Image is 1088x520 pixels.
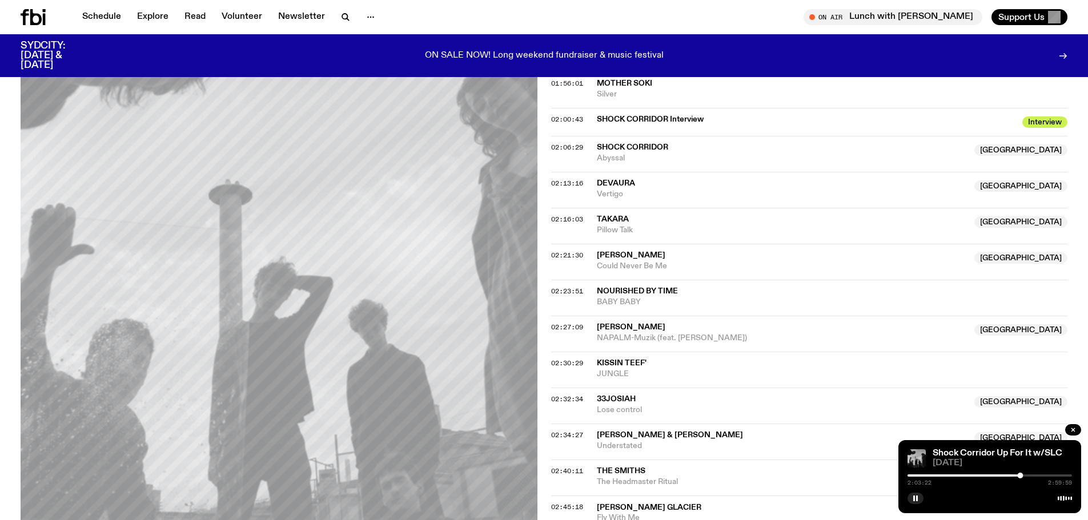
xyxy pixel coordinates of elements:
span: [GEOGRAPHIC_DATA] [974,216,1067,228]
button: 02:32:34 [551,396,583,402]
span: The Smiths [597,467,645,475]
button: 02:13:16 [551,180,583,187]
span: 2:59:59 [1048,480,1072,486]
span: Interview [1022,116,1067,128]
span: Understated [597,441,968,452]
span: JUNGLE [597,369,1068,380]
span: 02:13:16 [551,179,583,188]
p: ON SALE NOW! Long weekend fundraiser & music festival [425,51,664,61]
span: Could Never Be Me [597,261,968,272]
span: Abyssal [597,153,968,164]
button: 02:27:09 [551,324,583,330]
span: [GEOGRAPHIC_DATA] [974,180,1067,192]
span: Lose control [597,405,968,416]
a: Newsletter [271,9,332,25]
span: [PERSON_NAME] [597,323,665,331]
span: 02:30:29 [551,358,583,368]
h3: SYDCITY: [DATE] & [DATE] [21,41,94,70]
span: [GEOGRAPHIC_DATA] [974,144,1067,156]
span: 02:00:43 [551,115,583,124]
button: 01:56:01 [551,80,583,87]
button: 02:16:03 [551,216,583,223]
span: 02:32:34 [551,394,583,404]
span: Takara [597,215,629,223]
button: 02:21:30 [551,252,583,259]
span: 02:27:09 [551,323,583,332]
button: 02:06:29 [551,144,583,151]
span: 02:16:03 [551,215,583,224]
button: 02:40:11 [551,468,583,474]
span: 2:03:22 [908,480,932,486]
button: 02:45:18 [551,504,583,510]
span: [PERSON_NAME] Glacier [597,503,701,511]
span: [PERSON_NAME] & [PERSON_NAME] [597,431,743,439]
span: Nourished By Time [597,287,678,295]
span: 02:40:11 [551,466,583,475]
span: 02:21:30 [551,251,583,260]
span: The Headmaster Ritual [597,477,1068,487]
span: Silver [597,89,1068,100]
button: 02:00:43 [551,116,583,123]
a: Volunteer [215,9,269,25]
span: [GEOGRAPHIC_DATA] [974,432,1067,444]
span: BABY BABY [597,297,1068,308]
span: kissin teef' [597,359,647,367]
span: Mother Soki [597,79,652,87]
button: 02:30:29 [551,360,583,366]
span: [PERSON_NAME] [597,251,665,259]
span: [GEOGRAPHIC_DATA] [974,396,1067,408]
span: [DATE] [933,459,1072,467]
span: 33josiah [597,395,636,403]
a: Schedule [75,9,128,25]
span: 02:06:29 [551,143,583,152]
span: DEVAURA [597,179,635,187]
span: SHOCK CORRIDOR Interview [597,114,1016,125]
span: Shock Corridor [597,143,668,151]
button: 02:34:27 [551,432,583,438]
span: Vertigo [597,189,968,200]
span: [GEOGRAPHIC_DATA] [974,252,1067,264]
button: On AirLunch with [PERSON_NAME] [804,9,982,25]
span: 02:23:51 [551,287,583,296]
span: 02:45:18 [551,502,583,511]
span: Pillow Talk [597,225,968,236]
img: shock corridor 4 SLC [908,449,926,467]
a: Explore [130,9,175,25]
span: [GEOGRAPHIC_DATA] [974,324,1067,336]
a: Read [178,9,212,25]
span: NAPALM-Muzik (feat. [PERSON_NAME]) [597,333,968,344]
span: Support Us [998,12,1045,22]
button: Support Us [991,9,1067,25]
button: 02:23:51 [551,288,583,295]
span: 01:56:01 [551,79,583,88]
span: 02:34:27 [551,430,583,440]
a: Shock Corridor Up For It w/SLC [933,449,1062,458]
